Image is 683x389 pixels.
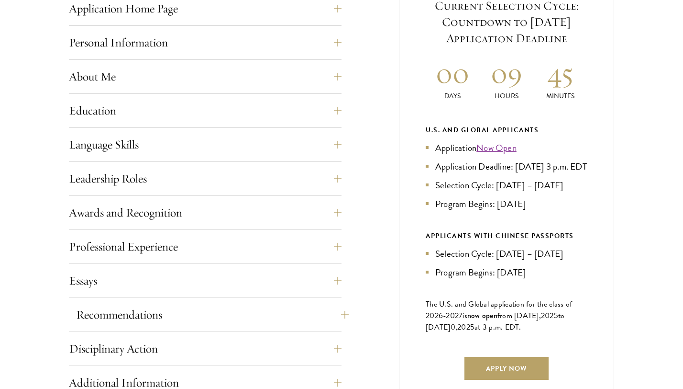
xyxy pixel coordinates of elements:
[69,65,341,88] button: About Me
[459,310,463,321] span: 7
[69,167,341,190] button: Leadership Roles
[457,321,470,333] span: 202
[426,91,480,101] p: Days
[426,124,587,136] div: U.S. and Global Applicants
[76,303,349,326] button: Recommendations
[426,230,587,242] div: APPLICANTS WITH CHINESE PASSPORTS
[480,55,534,91] h2: 09
[497,310,541,321] span: from [DATE],
[69,133,341,156] button: Language Skills
[474,321,521,333] span: at 3 p.m. EDT.
[541,310,554,321] span: 202
[554,310,558,321] span: 5
[69,235,341,258] button: Professional Experience
[426,178,587,192] li: Selection Cycle: [DATE] – [DATE]
[69,31,341,54] button: Personal Information
[69,99,341,122] button: Education
[464,357,549,380] a: Apply Now
[451,321,455,333] span: 0
[480,91,534,101] p: Hours
[426,310,564,333] span: to [DATE]
[463,310,467,321] span: is
[470,321,474,333] span: 5
[443,310,459,321] span: -202
[426,141,587,155] li: Application
[69,337,341,360] button: Disciplinary Action
[533,55,587,91] h2: 45
[426,197,587,211] li: Program Begins: [DATE]
[426,55,480,91] h2: 00
[467,310,497,321] span: now open
[426,298,572,321] span: The U.S. and Global application for the class of 202
[426,247,587,261] li: Selection Cycle: [DATE] – [DATE]
[533,91,587,101] p: Minutes
[69,201,341,224] button: Awards and Recognition
[69,269,341,292] button: Essays
[455,321,457,333] span: ,
[439,310,443,321] span: 6
[476,141,517,155] a: Now Open
[426,265,587,279] li: Program Begins: [DATE]
[426,160,587,173] li: Application Deadline: [DATE] 3 p.m. EDT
